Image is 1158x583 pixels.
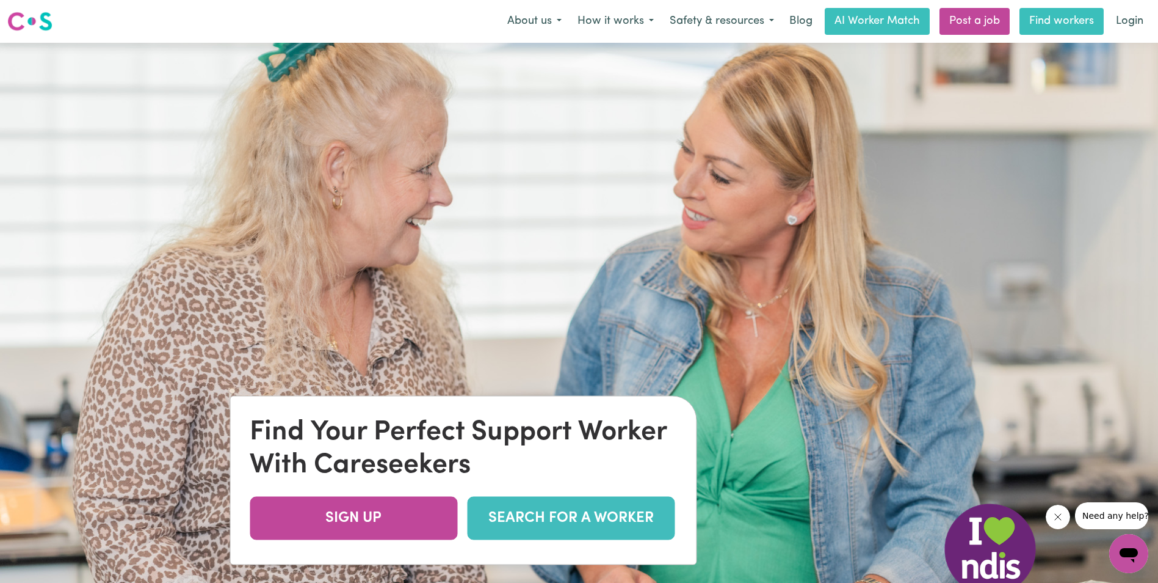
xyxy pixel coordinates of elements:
a: Blog [782,8,820,35]
a: Find workers [1019,8,1104,35]
iframe: Close message [1046,505,1070,529]
img: Careseekers logo [7,10,52,32]
a: Careseekers logo [7,7,52,35]
iframe: Button to launch messaging window [1109,534,1148,573]
a: AI Worker Match [825,8,930,35]
a: Login [1109,8,1151,35]
button: How it works [570,9,662,34]
iframe: Message from company [1075,502,1148,529]
a: SIGN UP [250,496,457,540]
div: Find Your Perfect Support Worker With Careseekers [250,416,676,482]
span: Need any help? [7,9,74,18]
a: Post a job [939,8,1010,35]
a: SEARCH FOR A WORKER [467,496,675,540]
button: About us [499,9,570,34]
button: Safety & resources [662,9,782,34]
